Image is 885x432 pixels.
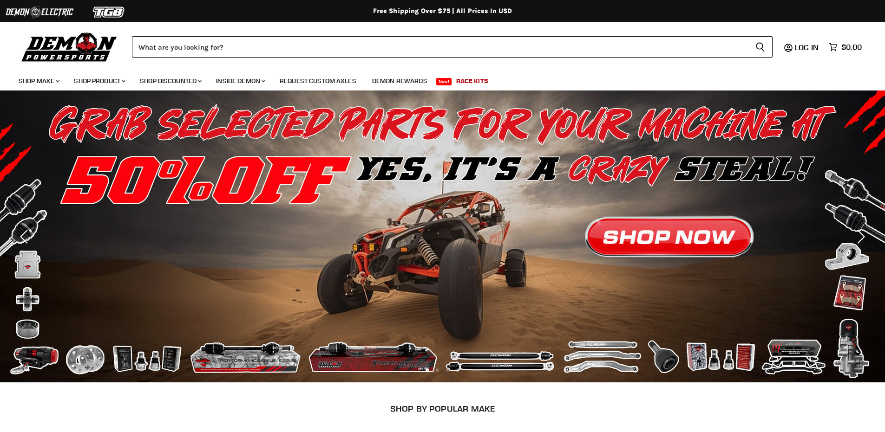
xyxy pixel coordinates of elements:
a: Demon Rewards [365,71,434,90]
a: Shop Make [12,71,65,90]
span: $0.00 [841,43,862,52]
img: TGB Logo 2 [74,3,144,21]
ul: Main menu [12,68,859,90]
img: Demon Electric Logo 2 [5,3,74,21]
input: Search [132,36,748,58]
span: New! [436,78,452,85]
a: Race Kits [449,71,495,90]
h2: SHOP BY POPULAR MAKE [82,404,803,413]
form: Product [132,36,773,58]
button: Search [748,36,773,58]
a: Inside Demon [209,71,271,90]
button: Next [850,227,869,246]
button: Previous [16,227,35,246]
a: $0.00 [824,40,866,54]
a: Request Custom Axles [273,71,363,90]
a: Shop Discounted [133,71,207,90]
div: Free Shipping Over $75 | All Prices In USD [71,7,814,15]
span: Log in [795,43,819,52]
a: Log in [791,43,824,52]
li: Page dot 2 [436,368,439,372]
img: Demon Powersports [19,30,120,63]
a: Shop Product [67,71,131,90]
li: Page dot 3 [446,368,449,372]
li: Page dot 1 [426,368,429,372]
li: Page dot 4 [456,368,459,372]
